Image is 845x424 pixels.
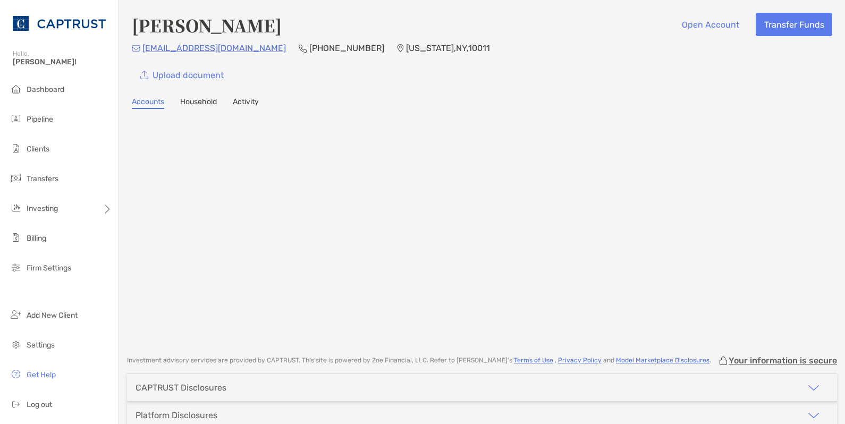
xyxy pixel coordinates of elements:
img: get-help icon [10,368,22,380]
img: icon arrow [807,409,820,422]
a: Accounts [132,97,164,109]
span: Billing [27,234,46,243]
img: firm-settings icon [10,261,22,274]
img: CAPTRUST Logo [13,4,106,43]
span: Dashboard [27,85,64,94]
a: Household [180,97,217,109]
p: Investment advisory services are provided by CAPTRUST . This site is powered by Zoe Financial, LL... [127,357,711,364]
img: transfers icon [10,172,22,184]
span: Pipeline [27,115,53,124]
p: [PHONE_NUMBER] [309,41,384,55]
span: Add New Client [27,311,78,320]
img: settings icon [10,338,22,351]
span: Settings [27,341,55,350]
img: icon arrow [807,381,820,394]
span: [PERSON_NAME]! [13,57,112,66]
a: Model Marketplace Disclosures [616,357,709,364]
img: dashboard icon [10,82,22,95]
a: Terms of Use [514,357,553,364]
button: Open Account [673,13,747,36]
h4: [PERSON_NAME] [132,13,282,37]
img: Phone Icon [299,44,307,53]
div: CAPTRUST Disclosures [136,383,226,393]
p: [US_STATE] , NY , 10011 [406,41,490,55]
div: Platform Disclosures [136,410,217,420]
span: Log out [27,400,52,409]
p: [EMAIL_ADDRESS][DOMAIN_NAME] [142,41,286,55]
a: Upload document [132,63,232,87]
a: Privacy Policy [558,357,602,364]
img: logout icon [10,397,22,410]
img: add_new_client icon [10,308,22,321]
img: investing icon [10,201,22,214]
p: Your information is secure [729,355,837,366]
img: Email Icon [132,45,140,52]
a: Activity [233,97,259,109]
span: Firm Settings [27,264,71,273]
img: button icon [140,71,148,80]
span: Clients [27,145,49,154]
img: clients icon [10,142,22,155]
span: Investing [27,204,58,213]
button: Transfer Funds [756,13,832,36]
img: Location Icon [397,44,404,53]
span: Transfers [27,174,58,183]
img: pipeline icon [10,112,22,125]
span: Get Help [27,370,56,379]
img: billing icon [10,231,22,244]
